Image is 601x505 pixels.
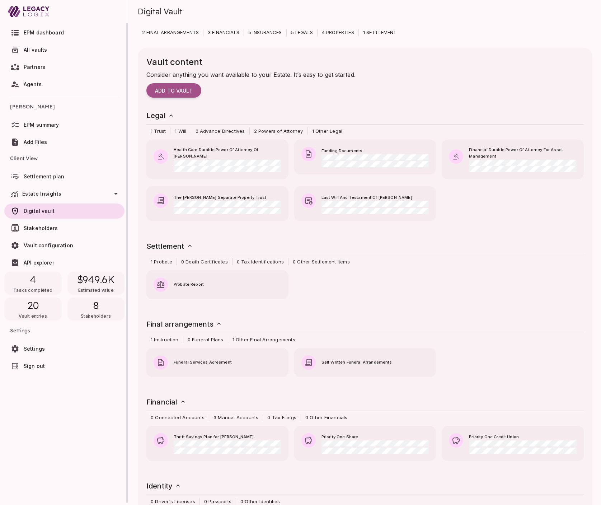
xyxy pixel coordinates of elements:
span: 0 Other Identities [236,498,285,505]
button: Financial Durable Power Of Attorney For Asset Management [442,140,584,179]
button: The [PERSON_NAME] Separate Property Trust [146,186,288,221]
span: EPM dashboard [24,29,64,36]
button: Priority One Credit Union [442,426,584,461]
button: Priority One Share [294,426,436,461]
span: API explorer [24,259,54,266]
span: Settings [10,322,119,339]
button: Funeral Services Agreement [146,348,288,377]
h6: Identity [146,480,182,492]
span: Settings [24,346,45,352]
span: 0 Funeral Plans [183,336,228,343]
span: Consider anything you want available to your Estate. It’s easy to get started. [146,71,356,78]
span: Digital vault [24,208,55,214]
span: [PERSON_NAME] [10,98,119,115]
div: $949.6KEstimated value [67,272,125,295]
span: 0 Other Financials [301,414,352,421]
span: All vaults [24,47,47,53]
span: Last Will And Testament Of [PERSON_NAME] [321,195,429,201]
a: Vault configuration [4,238,125,253]
span: 0 Advance Directives [191,127,249,135]
span: 1 Will [170,127,191,135]
p: 1 SETTLEMENT [359,29,401,36]
span: Priority One Credit Union [469,434,577,440]
button: Last Will And Testament Of [PERSON_NAME] [294,186,436,221]
span: 0 Driver's Licenses [146,498,199,505]
span: 1 Probate [146,258,177,265]
span: Stakeholders [24,225,58,231]
span: Financial Durable Power Of Attorney For Asset Management [469,147,577,160]
span: 2 Powers of Attorney [250,127,307,135]
span: 0 Connected Accounts [146,414,209,421]
span: Settlement plan [24,173,64,179]
a: All vaults [4,42,125,57]
a: EPM dashboard [4,25,125,40]
span: Tasks completed [13,287,52,293]
span: Funding Documents [321,148,429,154]
p: 5 LEGALS [287,29,317,36]
span: 3 Manual Accounts [209,414,263,421]
a: Sign out [4,359,125,374]
p: 4 PROPERTIES [318,29,358,36]
div: Settlement 1 Probate0 Death Certificates0 Tax Identifications0 Other Settlement Items [139,237,591,269]
span: 1 Instruction [146,336,183,343]
span: The [PERSON_NAME] Separate Property Trust [174,195,281,201]
span: Digital Vault [138,6,182,17]
span: Probate Report [174,281,281,288]
div: Final arrangements 1 Instruction0 Funeral Plans1 Other Final Arrangements [139,315,591,347]
h6: Final arrangements [146,318,222,330]
span: $949.6K [77,273,115,286]
span: 0 Tax Filings [263,414,301,421]
h6: Settlement [146,240,193,252]
span: Partners [24,64,45,70]
span: Vault entries [19,313,47,319]
span: EPM summary [24,122,59,128]
button: Probate Report [146,270,288,299]
span: Vault configuration [24,242,73,248]
p: 5 INSURANCES [244,29,286,36]
a: Partners [4,60,125,75]
h6: Legal [146,110,175,121]
span: Stakeholders [81,313,111,319]
span: Agents [24,81,42,87]
span: Estimated value [78,287,114,293]
span: Thrift Savings Plan for [PERSON_NAME] [174,434,281,440]
button: Thrift Savings Plan for [PERSON_NAME] [146,426,288,461]
a: Digital vault [4,204,125,219]
a: API explorer [4,255,125,270]
div: 20Vault entries [4,298,62,321]
span: Sign out [24,363,45,369]
a: Stakeholders [4,221,125,236]
div: Financial 0 Connected Accounts3 Manual Accounts0 Tax Filings0 Other Financials [139,393,591,425]
span: 20 [27,299,39,312]
h6: Financial [146,396,187,408]
div: 8Stakeholders [67,298,125,321]
div: 4Tasks completed [4,272,62,295]
span: Client View [10,150,119,167]
span: Add to vault [155,88,193,94]
button: Self Written Funeral Arrangements [294,348,436,377]
span: 4 [30,273,36,286]
button: Health Care Durable Power Of Attorney Of [PERSON_NAME] [146,140,288,179]
span: 0 Tax Identifications [233,258,288,265]
span: Vault content [146,57,202,67]
span: Estate Insights [22,191,61,197]
span: Add Files [24,139,47,145]
a: Add Files [4,135,125,150]
button: Add to vault [146,83,201,98]
span: Funeral Services Agreement [174,359,281,366]
span: 0 Passports [200,498,236,505]
p: 2 FINAL ARRANGEMENTS [138,29,203,36]
button: Funding Documents [294,140,436,174]
span: 1 Other Legal [308,127,347,135]
p: 3 FINANCIALS [203,29,244,36]
a: Agents [4,77,125,92]
span: 1 Other Final Arrangements [228,336,300,343]
a: Settlement plan [4,169,125,184]
span: Priority One Share [321,434,429,440]
span: 0 Death Certificates [177,258,232,265]
span: 1 Trust [146,127,170,135]
a: EPM summary [4,117,125,132]
span: 8 [93,299,99,312]
div: Estate Insights [4,186,125,201]
div: Legal 1 Trust1 Will0 Advance Directives2 Powers of Attorney1 Other Legal [139,106,591,138]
